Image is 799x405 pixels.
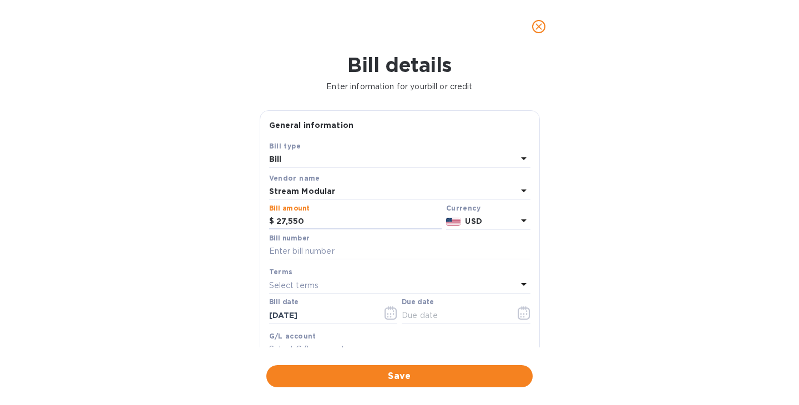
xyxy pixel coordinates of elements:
[269,213,276,230] div: $
[269,155,282,163] b: Bill
[269,268,293,276] b: Terms
[269,307,374,324] input: Select date
[269,121,354,130] b: General information
[266,365,533,387] button: Save
[446,204,481,212] b: Currency
[269,344,345,355] p: Select G/L account
[269,174,320,182] b: Vendor name
[525,13,552,40] button: close
[446,218,461,225] img: USD
[275,370,524,383] span: Save
[465,217,482,225] b: USD
[402,299,433,306] label: Due date
[276,213,442,230] input: $ Enter bill amount
[269,205,309,212] label: Bill amount
[269,142,301,150] b: Bill type
[9,53,790,76] h1: Bill details
[269,299,299,306] label: Bill date
[9,81,790,93] p: Enter information for your bill or credit
[269,332,316,340] b: G/L account
[269,187,336,196] b: Stream Modular
[269,243,530,260] input: Enter bill number
[402,307,507,324] input: Due date
[269,235,309,242] label: Bill number
[269,280,319,291] p: Select terms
